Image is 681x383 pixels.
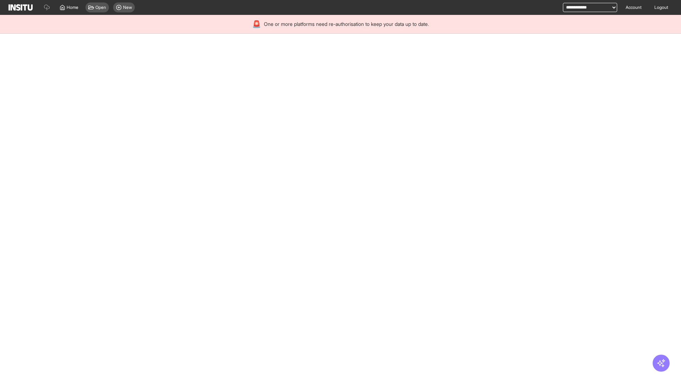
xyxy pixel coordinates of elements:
[9,4,33,11] img: Logo
[95,5,106,10] span: Open
[67,5,78,10] span: Home
[123,5,132,10] span: New
[252,19,261,29] div: 🚨
[264,21,429,28] span: One or more platforms need re-authorisation to keep your data up to date.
